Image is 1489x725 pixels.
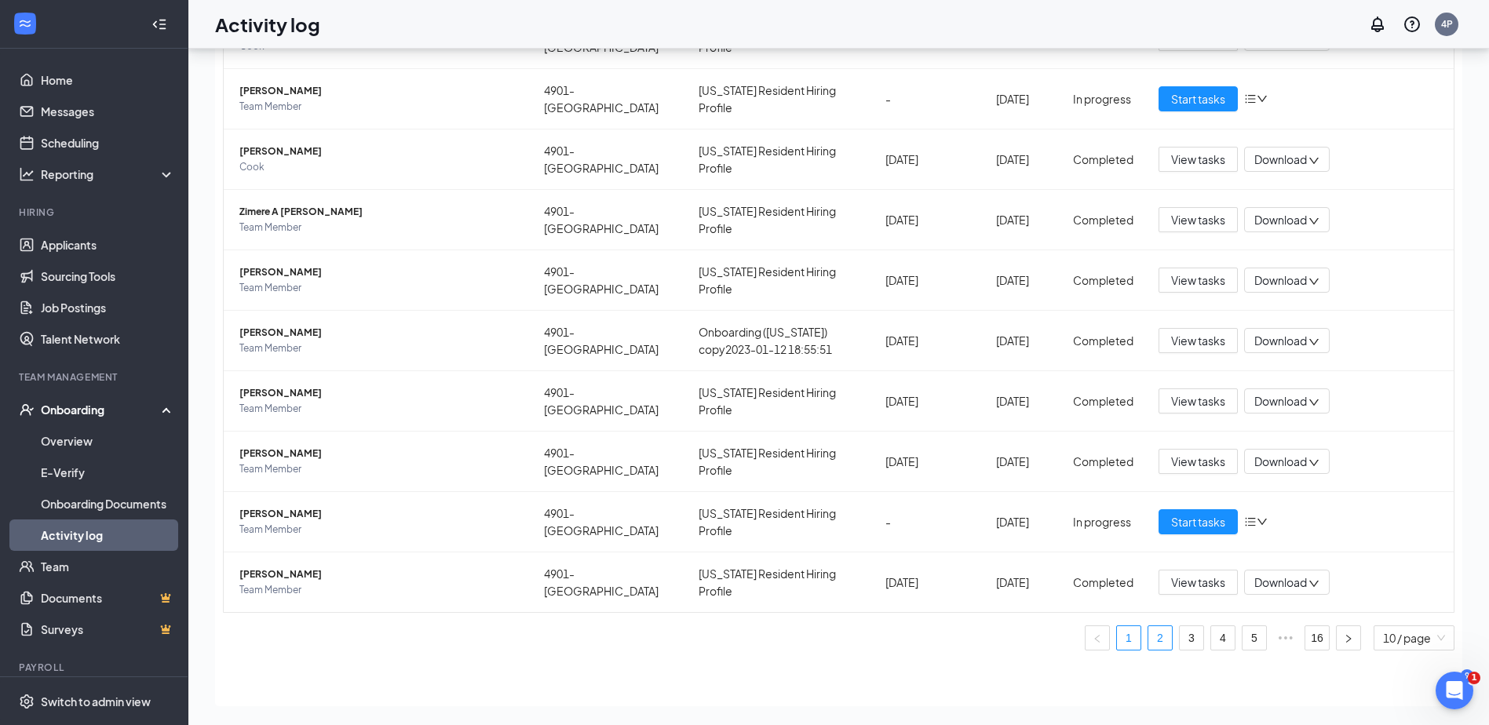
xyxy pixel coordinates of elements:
td: [US_STATE] Resident Hiring Profile [686,432,873,492]
td: [US_STATE] Resident Hiring Profile [686,129,873,190]
div: Hiring [19,206,172,219]
button: View tasks [1159,388,1238,414]
div: [DATE] [996,574,1048,591]
span: Start tasks [1171,513,1225,530]
span: Team Member [239,582,519,598]
div: In progress [1073,513,1133,530]
td: 4901-[GEOGRAPHIC_DATA] [531,190,686,250]
div: [DATE] [996,90,1048,107]
span: [PERSON_NAME] [239,567,519,582]
div: 4P [1441,17,1453,31]
button: View tasks [1159,268,1238,293]
span: [PERSON_NAME] [239,83,519,99]
span: View tasks [1171,151,1225,168]
div: [DATE] [996,392,1048,410]
svg: WorkstreamLogo [17,16,33,31]
div: 9 [1461,669,1473,683]
div: [DATE] [885,574,972,591]
a: Job Postings [41,292,175,323]
li: 4 [1210,625,1235,650]
td: [US_STATE] Resident Hiring Profile [686,190,873,250]
a: 5 [1243,626,1266,650]
span: down [1308,397,1319,408]
div: Page Size [1374,625,1454,650]
li: Next Page [1336,625,1361,650]
span: Zimere A [PERSON_NAME] [239,204,519,220]
div: Payroll [19,661,172,674]
div: Switch to admin view [41,694,151,709]
button: View tasks [1159,207,1238,232]
div: [DATE] [996,513,1048,530]
div: - [885,513,972,530]
span: ••• [1273,625,1298,650]
div: Reporting [41,166,176,182]
button: Start tasks [1159,509,1238,534]
span: Download [1254,574,1307,591]
span: Download [1254,454,1307,470]
iframe: Intercom live chat [1436,672,1473,709]
td: 4901-[GEOGRAPHIC_DATA] [531,69,686,129]
span: down [1308,276,1319,287]
a: DocumentsCrown [41,582,175,614]
a: Sourcing Tools [41,260,175,292]
button: Start tasks [1159,86,1238,111]
span: Download [1254,212,1307,228]
span: down [1257,93,1268,104]
span: Download [1254,333,1307,349]
a: Applicants [41,229,175,260]
a: Talent Network [41,323,175,355]
span: down [1308,337,1319,348]
a: Scheduling [41,127,175,158]
button: View tasks [1159,449,1238,474]
svg: Collapse [151,16,167,32]
span: Download [1254,393,1307,410]
span: Download [1254,151,1307,168]
span: down [1257,516,1268,527]
div: Completed [1073,453,1133,470]
span: down [1308,578,1319,589]
span: [PERSON_NAME] [239,144,519,159]
div: Completed [1073,574,1133,591]
li: 3 [1179,625,1204,650]
svg: QuestionInfo [1403,15,1421,34]
span: [PERSON_NAME] [239,446,519,461]
div: [DATE] [885,211,972,228]
div: Completed [1073,332,1133,349]
li: Previous Page [1085,625,1110,650]
div: Completed [1073,151,1133,168]
span: bars [1244,516,1257,528]
button: View tasks [1159,570,1238,595]
span: Team Member [239,461,519,477]
span: View tasks [1171,574,1225,591]
div: In progress [1073,90,1133,107]
a: 3 [1180,626,1203,650]
td: 4901-[GEOGRAPHIC_DATA] [531,311,686,371]
span: View tasks [1171,211,1225,228]
a: 1 [1117,626,1140,650]
span: 1 [1468,672,1480,684]
div: Team Management [19,370,172,384]
td: 4901-[GEOGRAPHIC_DATA] [531,552,686,612]
svg: Notifications [1368,15,1387,34]
li: Next 5 Pages [1273,625,1298,650]
li: 1 [1116,625,1141,650]
a: Overview [41,425,175,457]
a: Activity log [41,519,175,551]
button: View tasks [1159,147,1238,172]
span: [PERSON_NAME] [239,264,519,280]
span: Team Member [239,522,519,537]
div: [DATE] [996,271,1048,289]
li: 16 [1305,625,1330,650]
div: Completed [1073,211,1133,228]
div: [DATE] [885,151,972,168]
span: Team Member [239,99,519,115]
div: Completed [1073,392,1133,410]
div: [DATE] [885,392,972,410]
svg: Analysis [19,166,35,182]
td: 4901-[GEOGRAPHIC_DATA] [531,250,686,311]
span: down [1308,216,1319,227]
span: Team Member [239,341,519,356]
span: View tasks [1171,453,1225,470]
span: [PERSON_NAME] [239,325,519,341]
svg: Settings [19,694,35,709]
